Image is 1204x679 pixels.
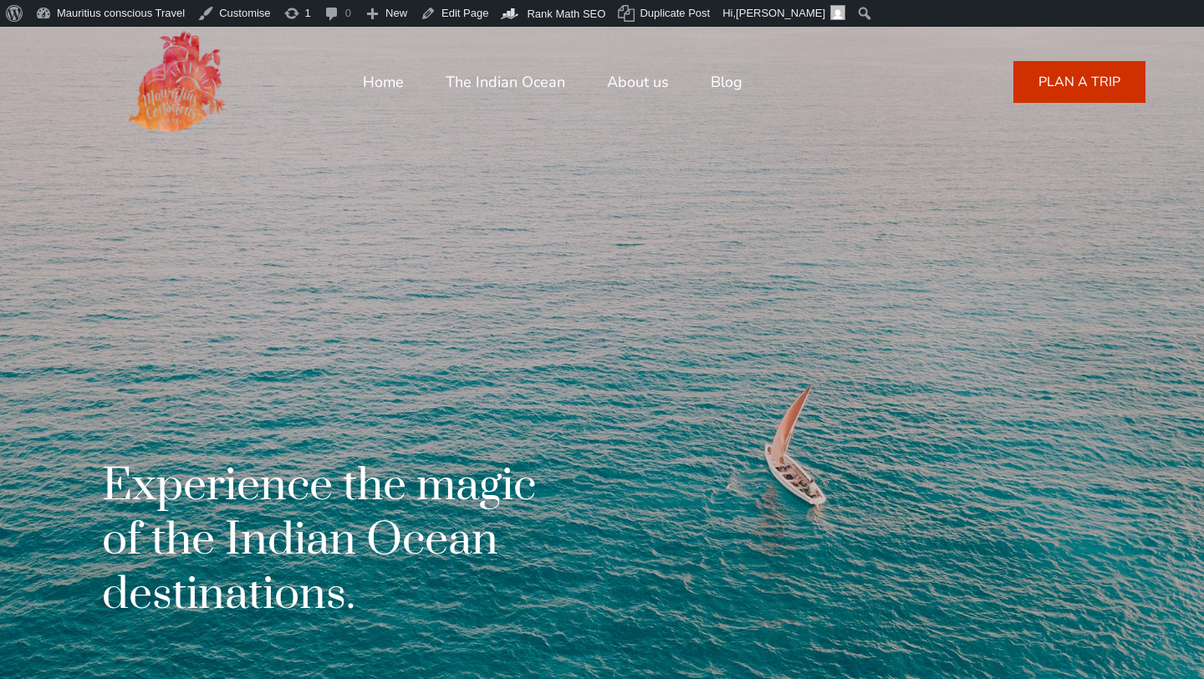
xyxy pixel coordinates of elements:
[527,8,605,20] span: Rank Math SEO
[102,459,559,622] h1: Experience the magic of the Indian Ocean destinations.
[363,62,404,102] a: Home
[607,62,669,102] a: About us
[736,7,825,19] span: [PERSON_NAME]
[711,62,742,102] a: Blog
[446,62,565,102] a: The Indian Ocean
[1013,61,1145,103] a: PLAN A TRIP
